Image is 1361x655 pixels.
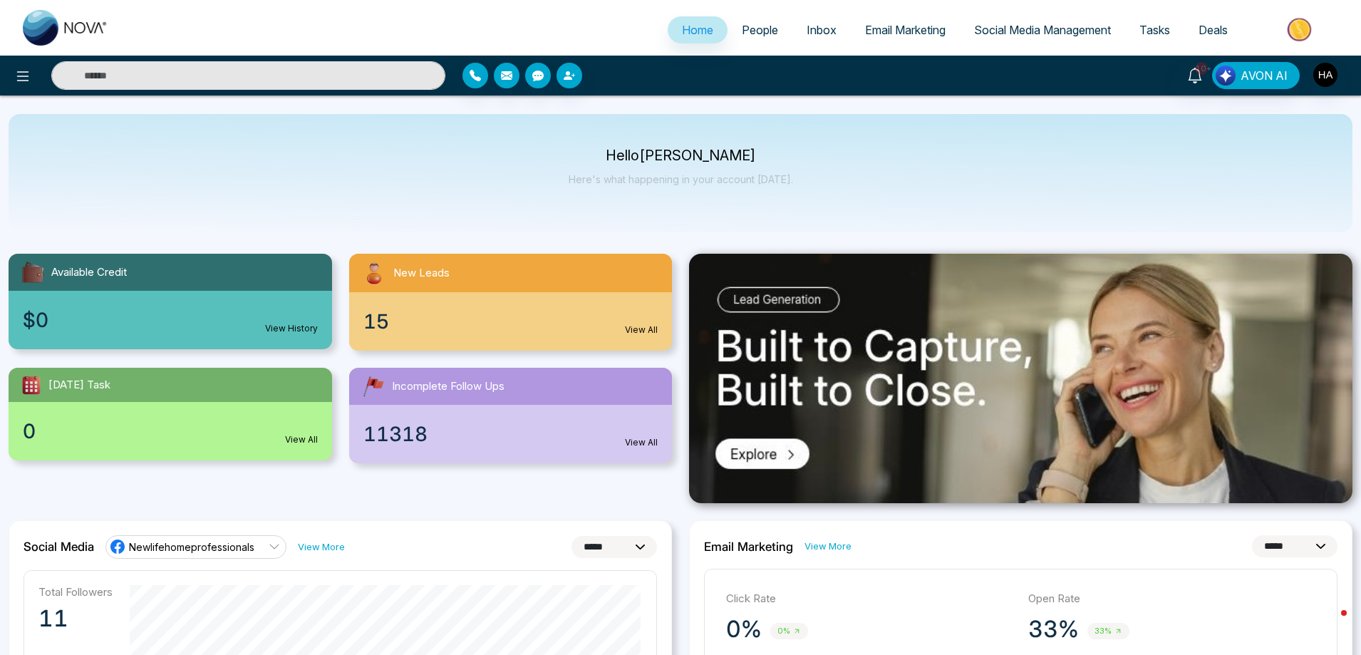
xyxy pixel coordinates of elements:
[1313,607,1347,641] iframe: Intercom live chat
[569,150,793,162] p: Hello [PERSON_NAME]
[1028,615,1079,644] p: 33%
[1125,16,1184,43] a: Tasks
[726,615,762,644] p: 0%
[51,264,127,281] span: Available Credit
[851,16,960,43] a: Email Marketing
[23,10,108,46] img: Nova CRM Logo
[625,324,658,336] a: View All
[668,16,728,43] a: Home
[689,254,1352,503] img: .
[1216,66,1236,86] img: Lead Flow
[48,377,110,393] span: [DATE] Task
[298,540,345,554] a: View More
[1241,67,1288,84] span: AVON AI
[38,604,113,633] p: 11
[770,623,808,639] span: 0%
[341,254,681,351] a: New Leads15View All
[20,259,46,285] img: availableCredit.svg
[20,373,43,396] img: todayTask.svg
[1087,623,1129,639] span: 33%
[682,23,713,37] span: Home
[265,322,318,335] a: View History
[960,16,1125,43] a: Social Media Management
[569,173,793,185] p: Here's what happening in your account [DATE].
[23,416,36,446] span: 0
[361,259,388,287] img: newLeads.svg
[1178,62,1212,87] a: 10+
[1184,16,1242,43] a: Deals
[38,585,113,599] p: Total Followers
[1028,591,1316,607] p: Open Rate
[23,305,48,335] span: $0
[129,540,254,554] span: Newlifehomeprofessionals
[1139,23,1170,37] span: Tasks
[974,23,1111,37] span: Social Media Management
[865,23,946,37] span: Email Marketing
[1313,63,1337,87] img: User Avatar
[363,419,428,449] span: 11318
[807,23,837,37] span: Inbox
[341,368,681,463] a: Incomplete Follow Ups11318View All
[361,373,386,399] img: followUps.svg
[792,16,851,43] a: Inbox
[1199,23,1228,37] span: Deals
[728,16,792,43] a: People
[24,540,94,554] h2: Social Media
[804,540,852,553] a: View More
[393,265,450,282] span: New Leads
[1249,14,1352,46] img: Market-place.gif
[742,23,778,37] span: People
[1212,62,1300,89] button: AVON AI
[363,306,389,336] span: 15
[1195,62,1208,75] span: 10+
[625,436,658,449] a: View All
[285,433,318,446] a: View All
[704,540,793,554] h2: Email Marketing
[392,378,504,395] span: Incomplete Follow Ups
[726,591,1014,607] p: Click Rate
